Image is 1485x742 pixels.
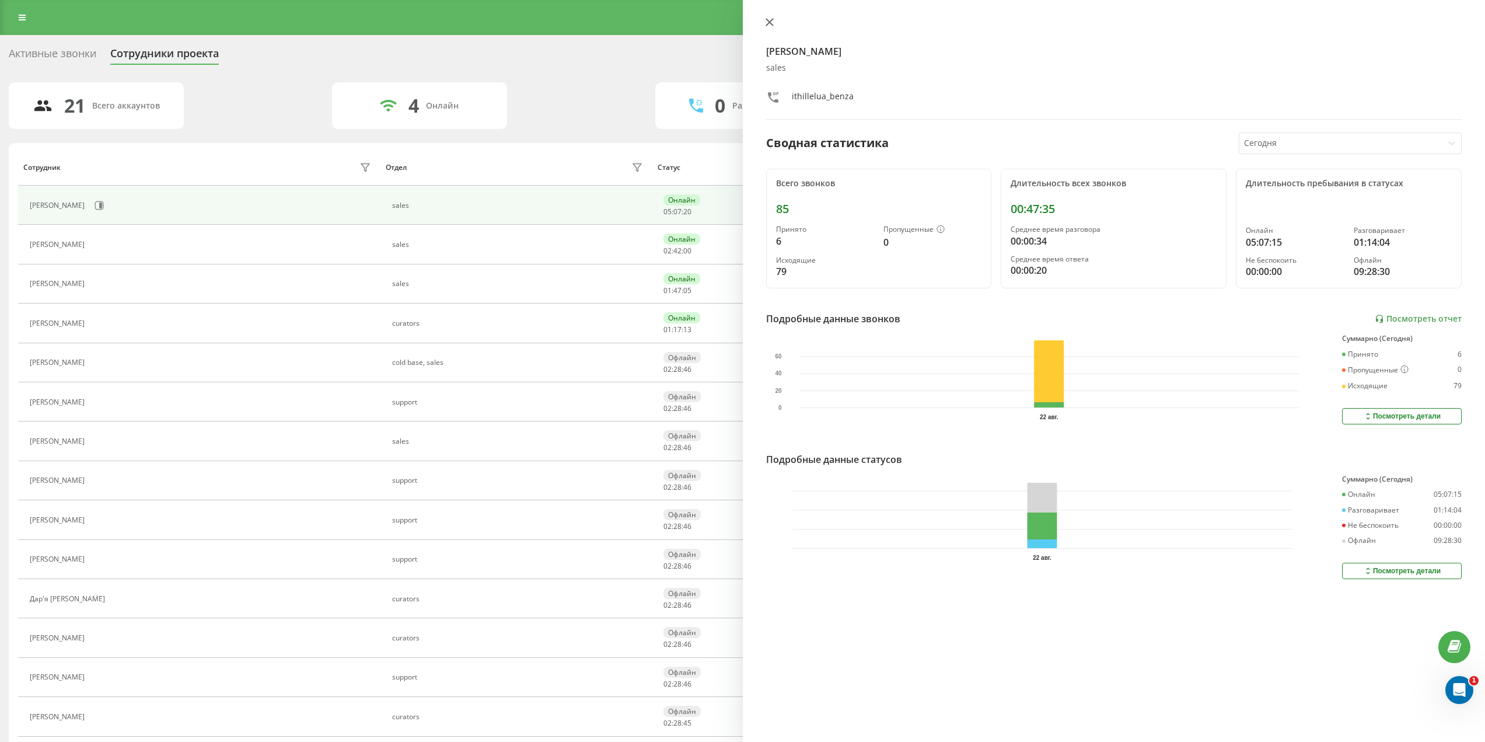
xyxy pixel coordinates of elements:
div: Активные звонки [9,47,96,65]
div: Пропущенные [883,225,981,235]
div: [PERSON_NAME] [30,437,88,445]
div: Онлайн [663,234,700,245]
button: Посмотреть детали [1342,563,1462,579]
div: Офлайн [1354,256,1452,264]
span: 02 [663,403,672,413]
div: Отдел [386,163,407,172]
span: 46 [683,443,691,452]
div: Сотрудники проекта [110,47,219,65]
span: 05 [663,207,672,217]
div: : : [663,601,691,609]
div: Офлайн [663,391,701,402]
div: Онлайн [1342,490,1375,499]
div: 6 [1458,350,1462,358]
div: [PERSON_NAME] [30,201,88,210]
div: 01:14:04 [1354,235,1452,249]
div: support [392,516,646,524]
div: Офлайн [1342,537,1376,545]
div: Посмотреть детали [1363,412,1441,421]
div: Длительность всех звонков [1011,179,1217,189]
div: Посмотреть детали [1363,566,1441,576]
div: [PERSON_NAME] [30,358,88,367]
text: 60 [775,353,782,360]
div: [PERSON_NAME] [30,516,88,524]
div: Офлайн [663,706,701,717]
span: 28 [673,718,682,728]
div: 00:00:00 [1246,264,1344,278]
div: : : [663,640,691,649]
div: Среднее время разговора [1011,225,1217,234]
div: 79 [776,264,874,278]
div: Сотрудник [23,163,61,172]
span: 42 [673,246,682,256]
div: 79 [1453,382,1462,390]
span: 02 [663,600,672,610]
span: 02 [663,443,672,452]
span: 28 [673,639,682,649]
div: [PERSON_NAME] [30,555,88,563]
text: 22 авг. [1033,555,1051,561]
span: 28 [673,443,682,452]
span: 07 [673,207,682,217]
div: support [392,476,646,485]
div: [PERSON_NAME] [30,398,88,406]
div: support [392,673,646,681]
div: 6 [776,234,874,248]
span: 02 [663,482,672,492]
div: sales [392,437,646,445]
span: 02 [663,521,672,531]
div: Онлайн [663,194,700,205]
div: : : [663,208,691,216]
span: 28 [673,403,682,413]
span: 28 [673,561,682,571]
div: curators [392,595,646,603]
span: 46 [683,679,691,689]
div: Всего аккаунтов [92,101,160,111]
div: support [392,398,646,406]
div: 4 [408,95,419,117]
div: [PERSON_NAME] [30,634,88,642]
span: 01 [663,325,672,335]
div: : : [663,680,691,688]
div: Сводная статистика [766,134,889,152]
div: 0 [1458,365,1462,375]
span: 13 [683,325,691,335]
div: 00:00:20 [1011,263,1217,277]
span: 28 [673,521,682,531]
div: [PERSON_NAME] [30,713,88,721]
span: 45 [683,718,691,728]
div: Не беспокоить [1246,256,1344,264]
span: 28 [673,364,682,374]
div: 00:00:34 [1011,234,1217,248]
span: 01 [663,285,672,295]
div: 01:14:04 [1434,506,1462,514]
div: 21 [64,95,85,117]
div: Принято [1342,350,1378,358]
div: cold base, sales [392,358,646,367]
div: 00:00:00 [1434,521,1462,529]
div: [PERSON_NAME] [30,476,88,485]
h4: [PERSON_NAME] [766,44,1462,58]
span: 28 [673,679,682,689]
div: Статус [658,163,680,172]
span: 46 [683,521,691,531]
div: : : [663,719,691,727]
div: [PERSON_NAME] [30,673,88,681]
a: Посмотреть отчет [1375,314,1462,324]
button: Посмотреть детали [1342,408,1462,424]
div: [PERSON_NAME] [30,319,88,328]
div: Исходящие [1342,382,1388,390]
div: 09:28:30 [1434,537,1462,545]
div: : : [663,365,691,374]
div: : : [663,247,691,255]
span: 02 [663,561,672,571]
span: 02 [663,364,672,374]
span: 46 [683,561,691,571]
div: 0 [715,95,725,117]
div: Пропущенные [1342,365,1409,375]
div: sales [766,63,1462,73]
div: Суммарно (Сегодня) [1342,335,1462,343]
span: 47 [673,285,682,295]
div: ithillelua_benza [792,90,854,107]
div: Офлайн [663,627,701,638]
